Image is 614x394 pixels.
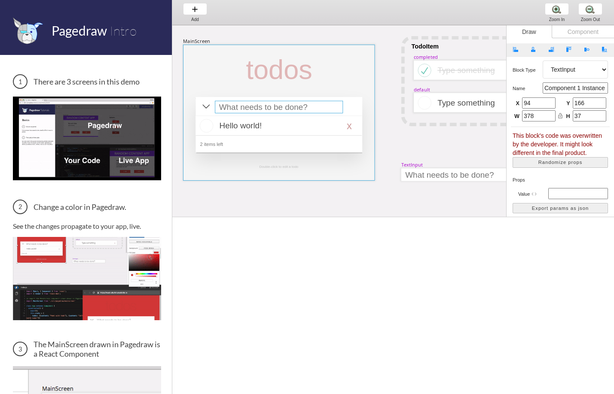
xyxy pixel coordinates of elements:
[13,237,161,320] img: Change a color in Pagedraw
[13,339,161,358] h3: The MainScreen drawn in Pagedraw is a React Component
[513,86,543,91] h5: name
[414,54,438,60] div: completed
[401,162,423,168] div: TextInput
[13,200,161,214] h3: Change a color in Pagedraw.
[513,131,608,157] div: This block's code was overwritten by the developer. It might look different in the final product.
[574,17,607,22] div: Zoom Out
[13,97,161,180] img: 3 screens
[557,113,563,119] i: lock_open
[586,5,595,14] img: zoom-minus.png
[179,17,211,22] div: Add
[514,100,519,108] span: X
[541,17,573,22] div: Zoom In
[565,113,570,121] span: H
[552,25,614,38] div: Component
[183,38,210,44] div: MainScreen
[514,113,519,121] span: W
[190,5,199,14] img: baseline-add-24px.svg
[518,191,530,197] span: Value
[565,100,570,108] span: Y
[513,203,608,214] button: Export params as json
[513,67,543,73] h5: Block type
[13,17,43,44] img: favicon.png
[513,177,608,182] h5: props
[52,23,107,38] span: Pagedraw
[414,86,430,93] div: default
[13,222,161,230] p: See the changes propagate to your app, live.
[513,157,608,168] button: Randomize props
[531,191,537,197] i: code
[543,82,608,94] input: Component 1 Instance
[507,25,552,38] div: Draw
[110,23,137,39] span: Intro
[552,5,561,14] img: zoom-plus.png
[13,74,161,89] h3: There are 3 screens in this demo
